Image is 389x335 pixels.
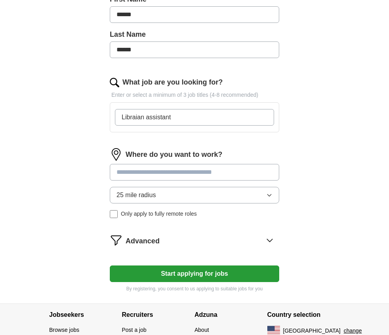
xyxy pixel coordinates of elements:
p: Enter or select a minimum of 3 job titles (4-8 recommended) [110,91,279,99]
p: By registering, you consent to us applying to suitable jobs for you [110,285,279,292]
img: filter [110,234,122,247]
img: location.png [110,148,122,161]
label: Where do you want to work? [126,149,222,160]
span: [GEOGRAPHIC_DATA] [283,327,341,335]
span: Advanced [126,236,160,247]
label: Last Name [110,29,279,40]
button: Start applying for jobs [110,265,279,282]
button: 25 mile radius [110,187,279,203]
img: search.png [110,78,119,87]
a: Browse jobs [49,327,79,333]
span: Only apply to fully remote roles [121,210,197,218]
h4: Country selection [267,304,340,326]
a: About [195,327,209,333]
a: Post a job [122,327,147,333]
input: Type a job title and press enter [115,109,274,126]
span: 25 mile radius [117,190,156,200]
button: change [344,327,362,335]
label: What job are you looking for? [122,77,223,88]
input: Only apply to fully remote roles [110,210,118,218]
